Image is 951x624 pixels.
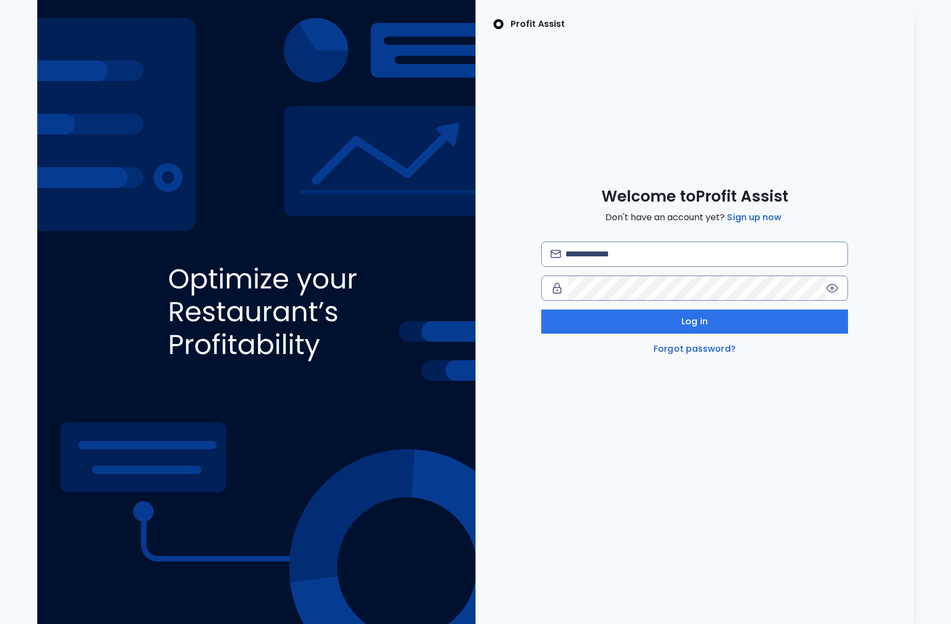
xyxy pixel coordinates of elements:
[511,18,565,31] p: Profit Assist
[605,211,783,224] span: Don't have an account yet?
[551,250,561,258] img: email
[681,315,708,328] span: Log in
[541,310,848,334] button: Log in
[651,342,738,356] a: Forgot password?
[725,211,783,224] a: Sign up now
[493,18,504,31] img: SpotOn Logo
[601,187,788,207] span: Welcome to Profit Assist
